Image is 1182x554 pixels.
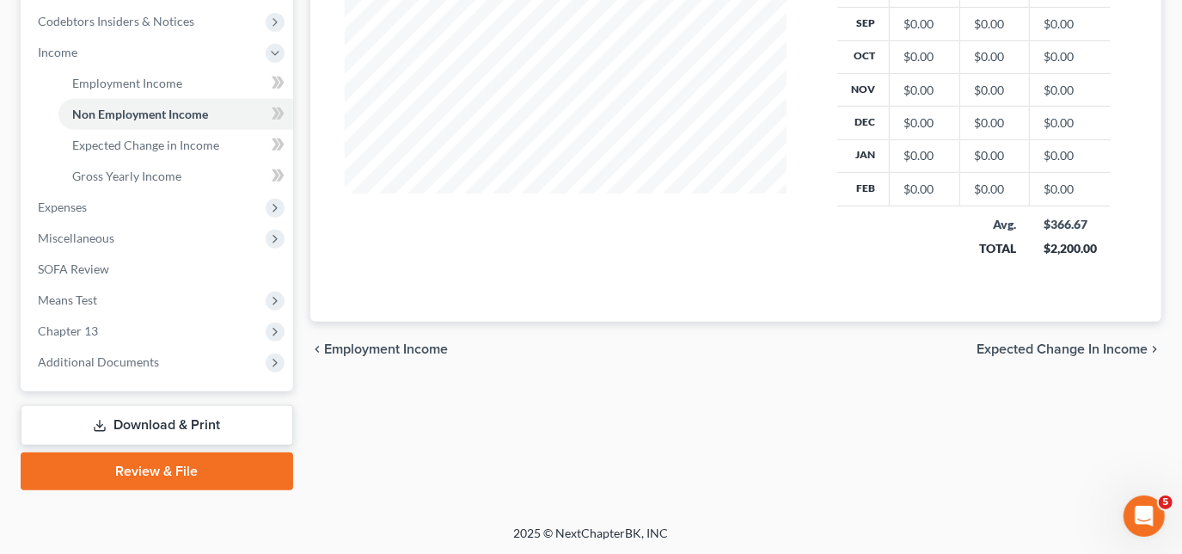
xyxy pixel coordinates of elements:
[58,68,293,99] a: Employment Income
[837,8,890,40] th: Sep
[903,114,946,132] div: $0.00
[72,138,219,152] span: Expected Change in Income
[324,342,448,356] span: Employment Income
[38,231,114,245] span: Miscellaneous
[72,76,182,90] span: Employment Income
[837,173,890,206] th: Feb
[974,48,1015,65] div: $0.00
[58,99,293,130] a: Non Employment Income
[974,114,1015,132] div: $0.00
[38,323,98,338] span: Chapter 13
[38,200,87,214] span: Expenses
[977,342,1161,356] button: Expected Change in Income chevron_right
[1030,8,1111,40] td: $0.00
[903,181,946,198] div: $0.00
[38,354,159,369] span: Additional Documents
[58,161,293,192] a: Gross Yearly Income
[974,82,1015,99] div: $0.00
[837,40,890,73] th: Oct
[1124,496,1165,537] iframe: Intercom live chat
[72,107,208,121] span: Non Employment Income
[1044,216,1097,233] div: $366.67
[1030,107,1111,139] td: $0.00
[974,147,1015,164] div: $0.00
[903,82,946,99] div: $0.00
[38,45,77,59] span: Income
[974,15,1015,33] div: $0.00
[24,254,293,285] a: SOFA Review
[837,107,890,139] th: Dec
[21,405,293,446] a: Download & Print
[1030,73,1111,106] td: $0.00
[38,292,97,307] span: Means Test
[977,342,1148,356] span: Expected Change in Income
[837,139,890,172] th: Jan
[974,240,1016,257] div: TOTAL
[974,181,1015,198] div: $0.00
[58,130,293,161] a: Expected Change in Income
[1044,240,1097,257] div: $2,200.00
[1030,173,1111,206] td: $0.00
[903,48,946,65] div: $0.00
[1030,40,1111,73] td: $0.00
[310,342,324,356] i: chevron_left
[1159,496,1173,509] span: 5
[903,147,946,164] div: $0.00
[1148,342,1161,356] i: chevron_right
[1030,139,1111,172] td: $0.00
[310,342,448,356] button: chevron_left Employment Income
[837,73,890,106] th: Nov
[21,452,293,490] a: Review & File
[38,262,109,276] span: SOFA Review
[903,15,946,33] div: $0.00
[72,169,181,183] span: Gross Yearly Income
[974,216,1016,233] div: Avg.
[38,14,194,28] span: Codebtors Insiders & Notices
